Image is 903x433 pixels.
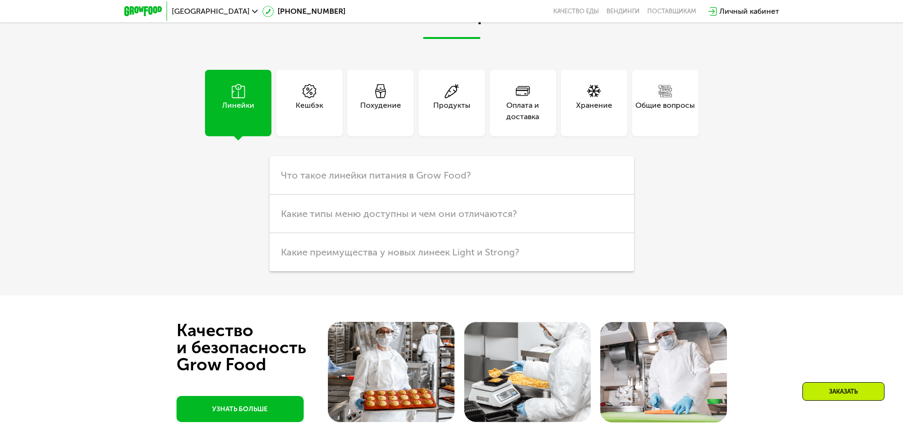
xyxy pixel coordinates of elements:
div: Личный кабинет [719,6,779,17]
span: Какие преимущества у новых линеек Light и Strong? [281,246,519,258]
span: Что такое линейки питания в Grow Food? [281,169,471,181]
div: Общие вопросы [635,100,695,122]
div: Линейки [222,100,254,122]
div: Качество и безопасность Grow Food [177,322,341,373]
div: Заказать [802,382,884,401]
a: УЗНАТЬ БОЛЬШЕ [177,396,304,422]
div: Хранение [576,100,612,122]
a: Качество еды [553,8,599,15]
div: Похудение [360,100,401,122]
div: Кешбэк [296,100,323,122]
span: [GEOGRAPHIC_DATA] [172,8,250,15]
div: поставщикам [647,8,696,15]
a: [PHONE_NUMBER] [262,6,345,17]
div: Продукты [433,100,470,122]
a: Вендинги [606,8,640,15]
div: Оплата и доставка [490,100,556,122]
span: Какие типы меню доступны и чем они отличаются? [281,208,517,219]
